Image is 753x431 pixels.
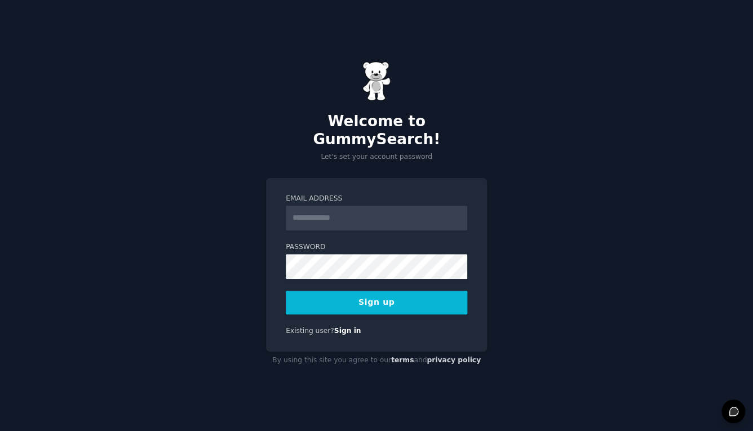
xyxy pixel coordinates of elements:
img: Gummy Bear [362,61,391,101]
label: Email Address [286,194,467,204]
a: terms [391,356,414,364]
span: Existing user? [286,327,334,335]
button: Sign up [286,291,467,314]
label: Password [286,242,467,252]
div: By using this site you agree to our and [266,352,487,370]
a: privacy policy [427,356,481,364]
h2: Welcome to GummySearch! [266,113,487,148]
a: Sign in [334,327,361,335]
p: Let's set your account password [266,152,487,162]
